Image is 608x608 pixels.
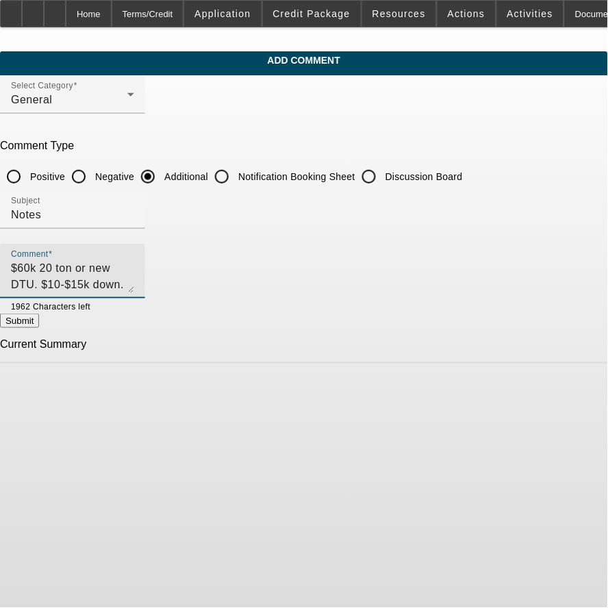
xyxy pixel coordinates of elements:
[92,170,134,183] label: Negative
[184,1,261,27] button: Application
[507,8,554,19] span: Activities
[11,94,52,105] span: General
[11,250,49,259] mat-label: Comment
[194,8,251,19] span: Application
[273,8,351,19] span: Credit Package
[10,55,598,66] span: Add Comment
[27,170,65,183] label: Positive
[11,299,90,314] mat-hint: 1962 Characters left
[11,197,40,205] mat-label: Subject
[372,8,426,19] span: Resources
[263,1,361,27] button: Credit Package
[438,1,496,27] button: Actions
[362,1,436,27] button: Resources
[383,170,463,183] label: Discussion Board
[448,8,485,19] span: Actions
[497,1,564,27] button: Activities
[236,170,355,183] label: Notification Booking Sheet
[11,81,73,90] mat-label: Select Category
[162,170,208,183] label: Additional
